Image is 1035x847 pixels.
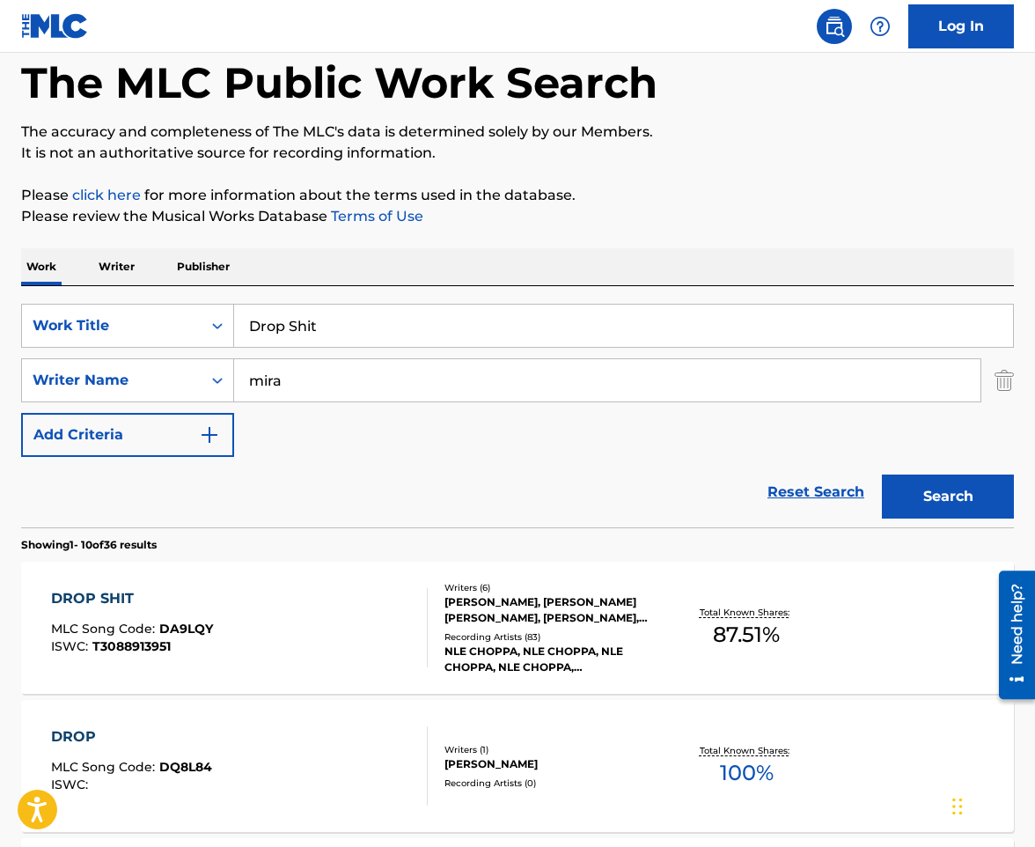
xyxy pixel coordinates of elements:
p: Writer [93,248,140,285]
span: 100 % [720,757,774,789]
span: 87.51 % [713,619,780,651]
p: Publisher [172,248,235,285]
span: ISWC : [51,777,92,792]
a: DROP SHITMLC Song Code:DA9LQYISWC:T3088913951Writers (6)[PERSON_NAME], [PERSON_NAME] [PERSON_NAME... [21,562,1014,694]
img: 9d2ae6d4665cec9f34b9.svg [199,424,220,446]
iframe: Chat Widget [947,762,1035,847]
p: Total Known Shares: [700,606,794,619]
p: Total Known Shares: [700,744,794,757]
div: DROP SHIT [51,588,213,609]
p: Work [21,248,62,285]
div: [PERSON_NAME], [PERSON_NAME] [PERSON_NAME], [PERSON_NAME], [PERSON_NAME], [PERSON_NAME], [PERSON_... [444,594,664,626]
p: It is not an authoritative source for recording information. [21,143,1014,164]
div: [PERSON_NAME] [444,756,664,772]
a: click here [72,187,141,203]
div: Writer Name [33,370,191,391]
span: DA9LQY [159,621,213,637]
div: Writers ( 1 ) [444,743,664,756]
div: Work Title [33,315,191,336]
p: Please review the Musical Works Database [21,206,1014,227]
p: Showing 1 - 10 of 36 results [21,537,157,553]
div: Writers ( 6 ) [444,581,664,594]
img: MLC Logo [21,13,89,39]
span: T3088913951 [92,638,171,654]
button: Add Criteria [21,413,234,457]
div: Help [862,9,898,44]
span: MLC Song Code : [51,759,159,775]
span: DQ8L84 [159,759,212,775]
form: Search Form [21,304,1014,527]
a: Public Search [817,9,852,44]
iframe: Resource Center [986,563,1035,705]
span: ISWC : [51,638,92,654]
div: Drag [952,780,963,833]
a: Reset Search [759,473,873,512]
div: NLE CHOPPA, NLE CHOPPA, NLE CHOPPA, NLE CHOPPA, [GEOGRAPHIC_DATA] CHOPPA [444,644,664,675]
div: Recording Artists ( 83 ) [444,630,664,644]
div: Recording Artists ( 0 ) [444,777,664,790]
div: DROP [51,726,212,748]
p: The accuracy and completeness of The MLC's data is determined solely by our Members. [21,122,1014,143]
img: help [870,16,891,37]
button: Search [882,475,1014,519]
a: Terms of Use [327,208,423,225]
a: DROPMLC Song Code:DQ8L84ISWC:Writers (1)[PERSON_NAME]Recording Artists (0)Total Known Shares:100% [21,700,1014,832]
span: MLC Song Code : [51,621,159,637]
img: Delete Criterion [995,358,1014,402]
a: Log In [908,4,1014,48]
h1: The MLC Public Work Search [21,56,657,109]
img: search [824,16,845,37]
p: Please for more information about the terms used in the database. [21,185,1014,206]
